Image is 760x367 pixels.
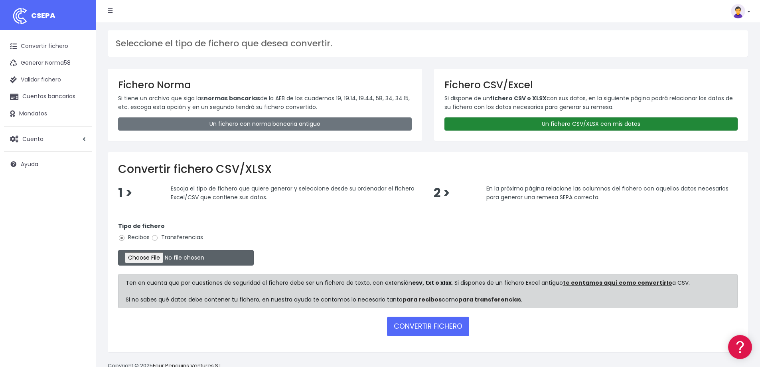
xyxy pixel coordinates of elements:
label: Transferencias [151,233,203,242]
span: 2 > [434,184,450,202]
img: profile [731,4,745,18]
span: Cuenta [22,135,43,143]
h3: Fichero Norma [118,79,412,91]
span: CSEPA [31,10,55,20]
a: para transferencias [458,296,521,304]
strong: Tipo de fichero [118,222,165,230]
img: logo [10,6,30,26]
label: Recibos [118,233,150,242]
a: Cuenta [4,131,92,147]
span: Escoja el tipo de fichero que quiere generar y seleccione desde su ordenador el fichero Excel/CSV... [171,184,415,201]
span: 1 > [118,184,132,202]
a: Convertir fichero [4,38,92,55]
a: Un fichero con norma bancaria antiguo [118,117,412,131]
a: Un fichero CSV/XLSX con mis datos [444,117,738,131]
h2: Convertir fichero CSV/XLSX [118,163,738,176]
h3: Seleccione el tipo de fichero que desea convertir. [116,38,740,49]
a: Validar fichero [4,71,92,88]
span: En la próxima página relacione las columnas del fichero con aquellos datos necesarios para genera... [486,184,728,201]
div: Ten en cuenta que por cuestiones de seguridad el fichero debe ser un fichero de texto, con extens... [118,274,738,308]
strong: fichero CSV o XLSX [490,94,547,102]
a: Generar Norma58 [4,55,92,71]
p: Si tiene un archivo que siga las de la AEB de los cuadernos 19, 19.14, 19.44, 58, 34, 34.15, etc.... [118,94,412,112]
a: Ayuda [4,156,92,173]
h3: Fichero CSV/Excel [444,79,738,91]
a: Mandatos [4,105,92,122]
span: Ayuda [21,160,38,168]
a: te contamos aquí como convertirlo [563,279,672,287]
a: Cuentas bancarias [4,88,92,105]
a: para recibos [403,296,442,304]
p: Si dispone de un con sus datos, en la siguiente página podrá relacionar los datos de su fichero c... [444,94,738,112]
strong: normas bancarias [204,94,260,102]
strong: csv, txt o xlsx [412,279,452,287]
button: CONVERTIR FICHERO [387,317,469,336]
